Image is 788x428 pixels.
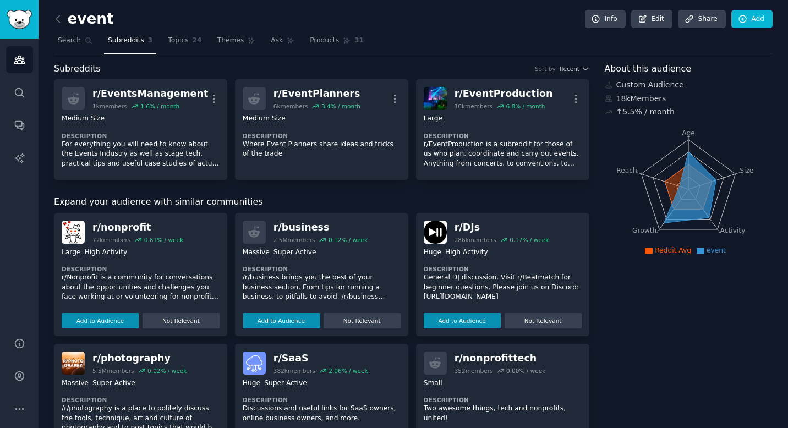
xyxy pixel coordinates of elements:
[62,396,220,404] dt: Description
[424,396,582,404] dt: Description
[424,273,582,302] p: General DJ discussion. Visit r/Beatmatch for beginner questions. Please join us on Discord: [URL]...
[54,62,101,76] span: Subreddits
[605,62,691,76] span: About this audience
[424,313,501,328] button: Add to Audience
[164,32,205,54] a: Topics24
[243,378,260,389] div: Huge
[267,32,298,54] a: Ask
[235,79,408,180] a: r/EventPlanners6kmembers3.4% / monthMedium SizeDescriptionWhere Event Planners share ideas and tr...
[424,140,582,169] p: r/EventProduction is a subreddit for those of us who plan, coordinate and carry out events. Anyth...
[168,36,188,46] span: Topics
[273,352,368,365] div: r/ SaaS
[707,246,726,254] span: event
[445,248,488,258] div: High Activity
[54,10,113,28] h2: event
[424,221,447,244] img: DJs
[92,352,187,365] div: r/ photography
[560,65,589,73] button: Recent
[92,378,135,389] div: Super Active
[455,102,492,110] div: 10k members
[271,36,283,46] span: Ask
[616,166,637,174] tspan: Reach
[321,102,360,110] div: 3.4 % / month
[655,246,691,254] span: Reddit Avg
[506,102,545,110] div: 6.8 % / month
[62,273,220,302] p: r/Nonprofit is a community for conversations about the opportunities and challenges you face work...
[455,236,496,244] div: 286k members
[62,132,220,140] dt: Description
[144,236,183,244] div: 0.61 % / week
[62,221,85,244] img: nonprofit
[306,32,368,54] a: Products31
[424,114,442,124] div: Large
[329,236,368,244] div: 0.12 % / week
[560,65,579,73] span: Recent
[720,227,745,234] tspan: Activity
[505,313,582,328] button: Not Relevant
[243,352,266,375] img: SaaS
[273,87,360,101] div: r/ EventPlanners
[243,140,401,159] p: Where Event Planners share ideas and tricks of the trade
[455,221,549,234] div: r/ DJs
[585,10,626,29] a: Info
[92,87,208,101] div: r/ EventsManagement
[7,10,32,29] img: GummySearch logo
[243,265,401,273] dt: Description
[616,106,675,118] div: ↑ 5.5 % / month
[678,10,725,29] a: Share
[84,248,127,258] div: High Activity
[243,396,401,404] dt: Description
[217,36,244,46] span: Themes
[682,129,695,137] tspan: Age
[273,221,368,234] div: r/ business
[148,36,153,46] span: 3
[632,227,656,234] tspan: Growth
[605,79,773,91] div: Custom Audience
[354,36,364,46] span: 31
[273,367,315,375] div: 382k members
[455,352,546,365] div: r/ nonprofittech
[424,265,582,273] dt: Description
[243,114,286,124] div: Medium Size
[193,36,202,46] span: 24
[143,313,220,328] button: Not Relevant
[424,248,441,258] div: Huge
[310,36,339,46] span: Products
[54,195,262,209] span: Expand your audience with similar communities
[140,102,179,110] div: 1.6 % / month
[243,273,401,302] p: /r/business brings you the best of your business section. From tips for running a business, to pi...
[424,87,447,110] img: EventProduction
[273,248,316,258] div: Super Active
[273,102,308,110] div: 6k members
[243,132,401,140] dt: Description
[605,93,773,105] div: 18k Members
[54,79,227,180] a: r/EventsManagement1kmembers1.6% / monthMedium SizeDescriptionFor everything you will need to know...
[264,378,307,389] div: Super Active
[416,79,589,180] a: EventProductionr/EventProduction10kmembers6.8% / monthLargeDescriptionr/EventProduction is a subr...
[62,313,139,328] button: Add to Audience
[62,378,89,389] div: Massive
[510,236,549,244] div: 0.17 % / week
[506,367,545,375] div: 0.00 % / week
[92,367,134,375] div: 5.5M members
[62,248,80,258] div: Large
[731,10,773,29] a: Add
[62,352,85,375] img: photography
[92,236,130,244] div: 72k members
[214,32,260,54] a: Themes
[631,10,672,29] a: Edit
[424,378,442,389] div: Small
[58,36,81,46] span: Search
[424,404,582,423] p: Two awesome things, tech and nonprofits, united!
[108,36,144,46] span: Subreddits
[329,367,368,375] div: 2.06 % / week
[740,166,753,174] tspan: Size
[54,32,96,54] a: Search
[62,114,105,124] div: Medium Size
[92,221,183,234] div: r/ nonprofit
[92,102,127,110] div: 1k members
[147,367,187,375] div: 0.02 % / week
[243,404,401,423] p: Discussions and useful links for SaaS owners, online business owners, and more.
[243,313,320,328] button: Add to Audience
[535,65,556,73] div: Sort by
